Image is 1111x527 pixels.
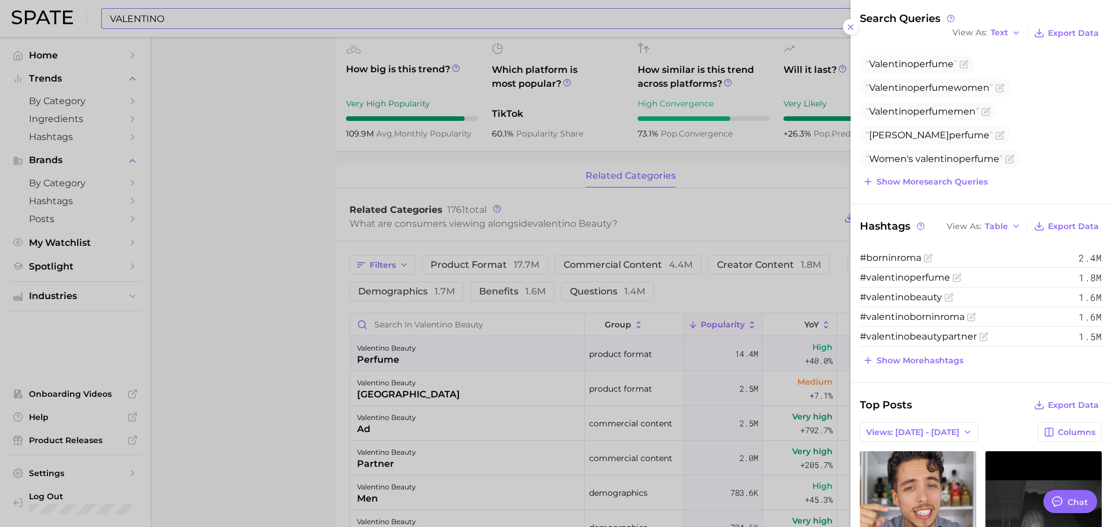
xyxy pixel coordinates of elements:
[913,106,954,117] span: perfume
[991,30,1008,36] span: Text
[866,82,993,93] span: Valentino women
[1048,222,1099,231] span: Export Data
[959,153,999,164] span: perfume
[1031,218,1102,234] button: Export Data
[1031,397,1102,413] button: Export Data
[985,223,1008,230] span: Table
[979,332,988,341] button: Flag as miscategorized or irrelevant
[1031,25,1102,41] button: Export Data
[866,58,957,69] span: Valentino
[952,30,987,36] span: View As
[944,219,1024,234] button: View AsTable
[866,153,1003,164] span: Women's valentino
[959,60,969,69] button: Flag as miscategorized or irrelevant
[944,293,954,302] button: Flag as miscategorized or irrelevant
[913,82,954,93] span: perfume
[866,106,979,117] span: Valentino men
[860,218,926,234] span: Hashtags
[860,397,912,413] span: Top Posts
[860,311,965,322] span: #valentinoborninroma
[1048,400,1099,410] span: Export Data
[1079,252,1102,264] span: 2.4m
[995,131,1005,140] button: Flag as miscategorized or irrelevant
[967,312,976,322] button: Flag as miscategorized or irrelevant
[995,83,1005,93] button: Flag as miscategorized or irrelevant
[860,12,957,25] span: Search Queries
[981,107,991,116] button: Flag as miscategorized or irrelevant
[866,130,993,141] span: [PERSON_NAME]
[1038,422,1102,442] button: Columns
[860,272,950,283] span: #valentinoperfume
[952,273,962,282] button: Flag as miscategorized or irrelevant
[1005,154,1014,164] button: Flag as miscategorized or irrelevant
[1048,28,1099,38] span: Export Data
[924,253,933,263] button: Flag as miscategorized or irrelevant
[913,58,954,69] span: perfume
[1079,291,1102,303] span: 1.6m
[860,174,991,190] button: Show moresearch queries
[950,25,1024,40] button: View AsText
[860,331,977,342] span: #valentinobeautypartner
[860,422,978,442] button: Views: [DATE] - [DATE]
[1079,330,1102,342] span: 1.5m
[947,223,981,230] span: View As
[860,292,942,303] span: #valentinobeauty
[1058,428,1095,437] span: Columns
[1079,311,1102,323] span: 1.6m
[860,352,966,368] button: Show morehashtags
[1079,271,1102,283] span: 1.8m
[877,356,963,366] span: Show more hashtags
[877,177,988,187] span: Show more search queries
[949,130,989,141] span: perfume
[860,252,921,263] span: #borninroma
[866,428,959,437] span: Views: [DATE] - [DATE]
